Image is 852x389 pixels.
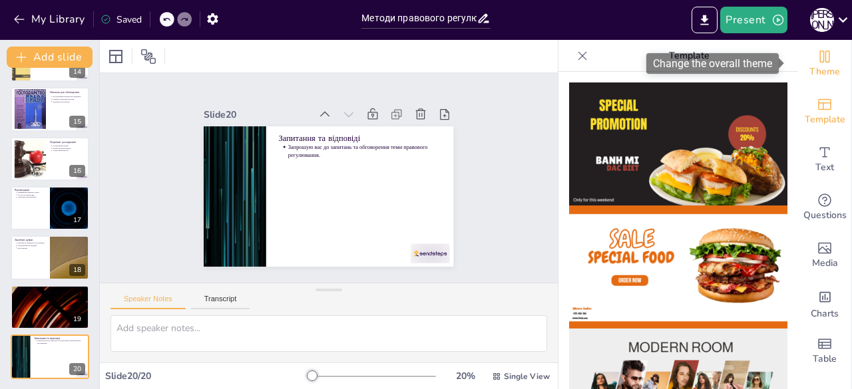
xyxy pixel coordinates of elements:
p: Запитання та відповіді [351,120,397,281]
div: Change the overall theme [798,40,851,88]
div: 19 [69,313,85,325]
p: Нові підходи [17,247,46,249]
div: Add ready made slides [798,88,851,136]
p: Рекомендації [15,188,46,192]
img: thumb-1.png [569,82,787,205]
button: С [PERSON_NAME] [810,7,834,33]
span: Questions [803,208,847,223]
div: Slide 20 [359,41,393,148]
div: https://cdn.sendsteps.com/images/logo/sendsteps_logo_white.pnghttps://cdn.sendsteps.com/images/lo... [11,235,89,279]
p: Дякую за увагу! Сподіваюсь, що інформація була корисною та цікавою. [17,292,85,295]
span: Template [805,112,845,127]
p: Як покращити правове регулювання? [53,96,85,98]
span: Theme [809,65,840,79]
button: Export to PowerPoint [692,7,718,33]
p: Доступ до правосуддя [17,194,46,196]
div: С [PERSON_NAME] [810,8,834,32]
div: 17 [69,214,85,226]
input: Insert title [361,9,476,28]
div: https://cdn.sendsteps.com/images/logo/sendsteps_logo_white.pnghttps://cdn.sendsteps.com/images/lo... [11,186,89,230]
button: Transcript [191,295,250,309]
p: Запитання та відповіді [34,336,85,340]
button: Speaker Notes [110,295,186,309]
div: Add charts and graphs [798,279,851,327]
div: Saved [101,13,142,26]
p: Адаптація законодавства [17,196,46,199]
div: 20 [69,363,85,375]
p: Запрошую вас до запитань та обговорення теми правового регулювання. [339,131,386,283]
p: Запрошую вас до запитань та обговорення теми правового регулювання. [37,340,85,344]
p: Продовження досліджень [17,244,46,247]
button: Add slide [7,47,93,68]
span: Charts [811,307,839,321]
p: Порівняльний аналіз [53,144,85,147]
div: Get real-time input from your audience [798,184,851,231]
div: 15 [69,116,85,128]
p: Дякую за увагу [15,287,85,291]
div: 14 [69,66,85,78]
button: My Library [10,9,91,30]
div: Slide 20 / 20 [105,370,308,382]
p: Заключні думки [15,237,46,241]
span: Position [140,49,156,65]
div: 16 [69,165,85,177]
p: Аналіз ефективності [53,149,85,152]
div: 18 [69,264,85,276]
p: Підвищення правової освіти [17,191,46,194]
div: https://cdn.sendsteps.com/images/logo/sendsteps_logo_white.pnghttps://cdn.sendsteps.com/images/lo... [11,334,89,378]
p: Значення обговорення [53,100,85,103]
img: thumb-2.png [569,205,787,328]
span: Single View [504,371,550,382]
span: Table [813,352,837,366]
div: Change the overall theme [646,53,779,74]
span: Text [815,160,834,175]
div: Layout [105,46,126,67]
div: https://cdn.sendsteps.com/images/logo/sendsteps_logo_white.pnghttps://cdn.sendsteps.com/images/lo... [11,137,89,181]
div: 20 % [449,370,481,382]
div: Add images, graphics, shapes or video [798,231,851,279]
p: Питання для обговорення [50,90,85,94]
p: Вплив на правознавство [53,147,85,150]
span: Media [812,256,838,271]
p: Найбільш ефективні методи [53,98,85,101]
div: https://cdn.sendsteps.com/images/logo/sendsteps_logo_white.pnghttps://cdn.sendsteps.com/images/lo... [11,285,89,329]
p: Подальші дослідження [50,140,85,144]
div: https://cdn.sendsteps.com/images/logo/sendsteps_logo_white.pnghttps://cdn.sendsteps.com/images/lo... [11,87,89,131]
button: Present [720,7,787,33]
div: Add a table [798,327,851,375]
p: Важливість правового регулювання [17,241,46,244]
div: Add text boxes [798,136,851,184]
p: Template [593,40,785,72]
